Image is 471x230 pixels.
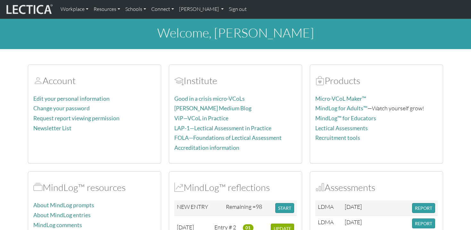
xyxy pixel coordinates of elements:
[174,144,239,151] a: Accreditation information
[174,182,184,193] span: MindLog
[315,200,342,216] td: LDMA
[177,3,226,16] a: [PERSON_NAME]
[315,182,438,193] h2: Assessments
[174,200,223,216] td: NEW ENTRY
[33,95,110,102] a: Edit your personal information
[33,75,156,86] h2: Account
[174,115,228,122] a: ViP—VCoL in Practice
[91,3,123,16] a: Resources
[174,75,297,86] h2: Institute
[412,203,435,213] button: REPORT
[33,125,71,132] a: Newsletter List
[33,212,91,218] a: About MindLog entries
[174,105,252,112] a: [PERSON_NAME] Medium Blog
[315,125,368,132] a: Lectical Assessments
[315,105,368,112] a: MindLog for Adults™
[315,104,438,113] p: —Watch yourself grow!
[226,3,249,16] a: Sign out
[315,134,360,141] a: Recruitment tools
[149,3,177,16] a: Connect
[315,115,376,122] a: MindLog™ for Educators
[33,75,43,86] span: Account
[33,222,82,228] a: MindLog comments
[275,203,294,213] button: START
[5,3,53,15] img: lecticalive
[345,218,362,226] span: [DATE]
[412,218,435,228] button: REPORT
[33,105,90,112] a: Change your password
[315,75,325,86] span: Products
[123,3,149,16] a: Schools
[58,3,91,16] a: Workplace
[256,203,262,210] span: 98
[174,182,297,193] h2: MindLog™ reflections
[223,200,273,216] td: Remaining =
[174,95,245,102] a: Good in a crisis micro-VCoLs
[315,95,366,102] a: Micro-VCoL Maker™
[33,182,156,193] h2: MindLog™ resources
[174,134,282,141] a: FOLA—Foundations of Lectical Assessment
[315,75,438,86] h2: Products
[33,182,43,193] span: MindLog™ resources
[345,203,362,210] span: [DATE]
[174,75,184,86] span: Account
[33,115,120,122] a: Request report viewing permission
[33,202,94,209] a: About MindLog prompts
[174,125,271,132] a: LAP-1—Lectical Assessment in Practice
[315,182,325,193] span: Assessments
